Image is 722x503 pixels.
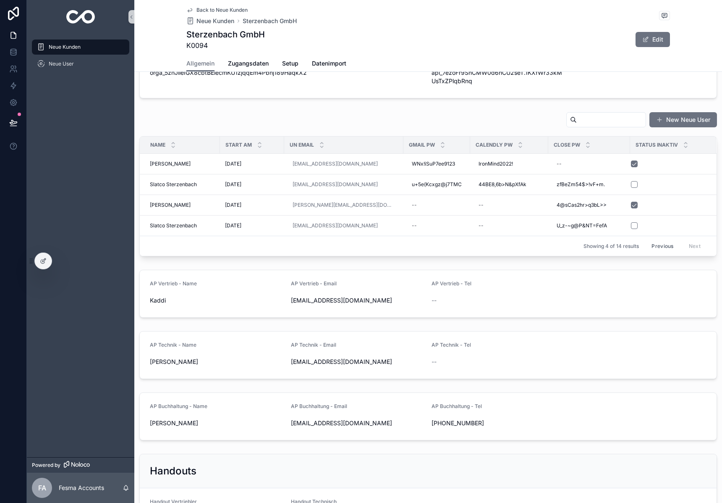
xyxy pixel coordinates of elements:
[432,296,437,305] span: --
[293,202,395,208] a: [PERSON_NAME][EMAIL_ADDRESS][DOMAIN_NAME]
[557,181,605,188] span: zfBeZm54$>!vF+m.
[649,112,717,127] button: New Neue User
[282,56,298,73] a: Setup
[32,462,60,469] span: Powered by
[412,181,462,188] span: u+5e(Kcxgz@j7TMC
[409,142,435,148] span: Gmail Pw
[291,296,425,305] span: [EMAIL_ADDRESS][DOMAIN_NAME]
[290,142,314,148] span: UN Email
[553,157,625,171] a: --
[475,219,543,232] a: --
[225,202,279,208] a: [DATE]
[150,202,191,208] span: [PERSON_NAME]
[150,181,197,188] span: Slatco Sterzenbach
[479,181,526,188] span: 44BE8,6b>N&pXfAk
[225,202,241,208] span: [DATE]
[225,181,279,188] a: [DATE]
[432,280,471,287] span: AP Vertrieb - Tel
[150,68,425,77] span: orga_5znJlleIGX8cbtBElecmKU1zjqqEm4Pbhj189HaqkX2
[150,161,215,167] a: [PERSON_NAME]
[583,243,639,250] span: Showing 4 of 14 results
[412,161,455,167] span: WNx!iSuP7ee9123
[557,202,607,208] span: 4@sCas2hr>q3bL>>
[186,59,215,68] span: Allgemein
[150,202,215,208] a: [PERSON_NAME]
[432,419,566,427] span: [PHONE_NUMBER]
[432,342,471,348] span: AP Technik - Tel
[293,161,378,167] a: [EMAIL_ADDRESS][DOMAIN_NAME]
[225,161,241,167] span: [DATE]
[27,457,134,473] a: Powered by
[291,403,347,409] span: AP Buchhaltung - Email
[150,222,215,229] a: Slatco Sterzenbach
[27,34,134,82] div: scrollable content
[196,17,234,25] span: Neue Kunden
[554,142,580,148] span: Close Pw
[408,157,465,171] a: WNx!iSuP7ee9123
[225,181,241,188] span: [DATE]
[32,56,129,71] a: Neue User
[150,464,196,478] h2: Handouts
[412,202,417,208] div: --
[553,178,625,191] a: zfBeZm54$>!vF+m.
[289,198,398,212] a: [PERSON_NAME][EMAIL_ADDRESS][DOMAIN_NAME]
[553,219,625,232] a: U_z-~g@P&NT=FefA
[228,56,269,73] a: Zugangsdaten
[636,142,678,148] span: Status Inaktiv
[553,198,625,212] a: 4@sCas2hr>q3bL>>
[312,56,346,73] a: Datenimport
[293,222,378,229] a: [EMAIL_ADDRESS][DOMAIN_NAME]
[291,280,337,287] span: AP Vertrieb - Email
[150,181,215,188] a: Slatco Sterzenbach
[150,280,197,287] span: AP Vertrieb - Name
[646,240,679,253] button: Previous
[475,198,543,212] a: --
[186,56,215,72] a: Allgemein
[475,178,543,191] a: 44BE8,6b>N&pXfAk
[408,178,465,191] a: u+5e(Kcxgz@j7TMC
[289,178,398,191] a: [EMAIL_ADDRESS][DOMAIN_NAME]
[636,32,670,47] button: Edit
[150,403,207,409] span: AP Buchhaltung - Name
[293,181,378,188] a: [EMAIL_ADDRESS][DOMAIN_NAME]
[150,142,165,148] span: Name
[475,157,543,171] a: IronMind2022!
[291,358,425,366] span: [EMAIL_ADDRESS][DOMAIN_NAME]
[59,484,104,492] p: Fesma Accounts
[476,142,513,148] span: Calendly Pw
[225,222,241,229] span: [DATE]
[289,157,398,171] a: [EMAIL_ADDRESS][DOMAIN_NAME]
[150,222,197,229] span: Slatco Sterzenbach
[150,296,284,305] span: Kaddi
[66,10,95,24] img: App logo
[186,7,248,13] a: Back to Neue Kunden
[432,358,437,366] span: --
[408,198,465,212] a: --
[32,40,129,55] a: Neue Kunden
[150,358,284,366] span: [PERSON_NAME]
[557,161,562,167] div: --
[432,68,566,85] span: api_7ezoFr9SnCMW0d6hCU2seT.1KXfWr33kMUsTxZPlqbRnq
[49,61,74,67] span: Neue User
[186,29,265,40] h1: Sterzenbach GmbH
[408,219,465,232] a: --
[186,40,265,50] span: K0094
[49,44,81,50] span: Neue Kunden
[150,161,191,167] span: [PERSON_NAME]
[557,222,607,229] span: U_z-~g@P&NT=FefA
[186,17,234,25] a: Neue Kunden
[412,222,417,229] div: --
[243,17,297,25] a: Sterzenbach GmbH
[225,161,279,167] a: [DATE]
[432,403,482,409] span: AP Buchhaltung - Tel
[150,419,284,427] span: [PERSON_NAME]
[479,222,484,229] div: --
[479,202,484,208] div: --
[312,59,346,68] span: Datenimport
[150,342,196,348] span: AP Technik - Name
[38,483,46,493] span: FA
[225,222,279,229] a: [DATE]
[291,342,336,348] span: AP Technik - Email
